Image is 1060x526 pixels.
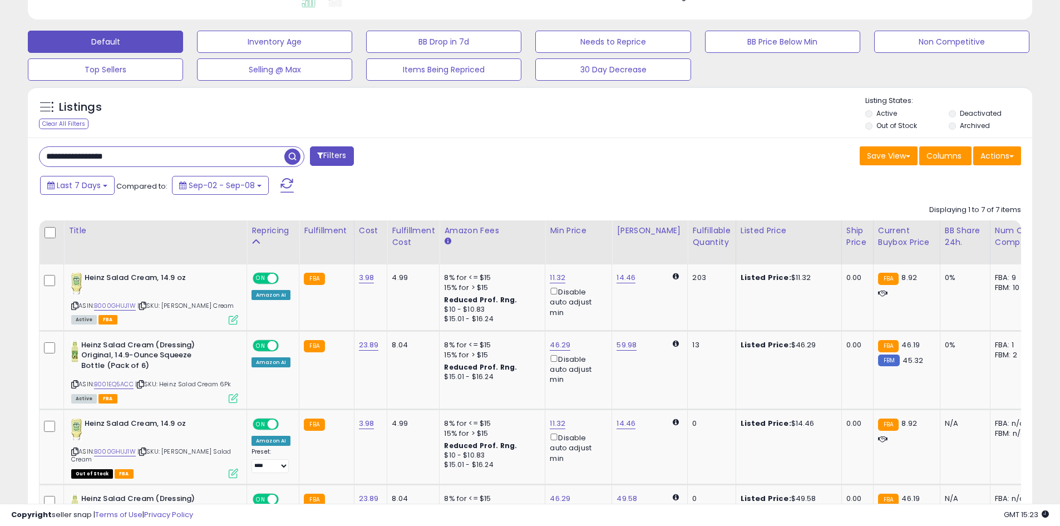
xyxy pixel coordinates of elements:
[846,419,865,429] div: 0.00
[705,31,860,53] button: BB Price Below Min
[444,350,536,360] div: 15% for > $15
[71,447,231,464] span: | SKU: [PERSON_NAME] Salad Cream
[995,429,1032,439] div: FBM: n/a
[304,225,349,237] div: Fulfillment
[71,469,113,479] span: All listings that are currently out of stock and unavailable for purchase on Amazon
[865,96,1032,106] p: Listing States:
[392,225,435,248] div: Fulfillment Cost
[846,340,865,350] div: 0.00
[94,301,136,311] a: B000GHUJ1W
[189,180,255,191] span: Sep-02 - Sep-08
[85,419,220,432] b: Heinz Salad Cream, 14.9 oz
[11,510,193,520] div: seller snap | |
[919,146,972,165] button: Columns
[359,272,374,283] a: 3.98
[277,420,295,429] span: OFF
[876,121,917,130] label: Out of Stock
[39,119,88,129] div: Clear All Filters
[71,273,238,323] div: ASIN:
[85,273,220,286] b: Heinz Salad Cream, 14.9 oz
[876,109,897,118] label: Active
[535,58,691,81] button: 30 Day Decrease
[28,31,183,53] button: Default
[995,273,1032,283] div: FBA: 9
[444,441,517,450] b: Reduced Prof. Rng.
[945,225,985,248] div: BB Share 24h.
[98,315,117,325] span: FBA
[252,225,294,237] div: Repricing
[878,273,899,285] small: FBA
[444,225,540,237] div: Amazon Fees
[444,340,536,350] div: 8% for <= $15
[926,150,962,161] span: Columns
[945,273,982,283] div: 0%
[741,272,791,283] b: Listed Price:
[392,419,431,429] div: 4.99
[254,274,268,283] span: ON
[535,31,691,53] button: Needs to Reprice
[960,121,990,130] label: Archived
[366,31,521,53] button: BB Drop in 7d
[901,340,920,350] span: 46.19
[59,100,102,115] h5: Listings
[71,419,238,477] div: ASIN:
[252,448,290,473] div: Preset:
[94,380,134,389] a: B001EQ5ACC
[444,460,536,470] div: $15.01 - $16.24
[71,315,97,325] span: All listings currently available for purchase on Amazon
[846,225,869,248] div: Ship Price
[444,237,451,247] small: Amazon Fees.
[116,181,167,191] span: Compared to:
[71,340,238,402] div: ASIN:
[741,418,791,429] b: Listed Price:
[617,272,635,283] a: 14.46
[444,362,517,372] b: Reduced Prof. Rng.
[252,290,290,300] div: Amazon AI
[444,429,536,439] div: 15% for > $15
[277,274,295,283] span: OFF
[878,340,899,352] small: FBA
[901,418,917,429] span: 8.92
[878,355,900,366] small: FBM
[304,340,324,352] small: FBA
[550,340,570,351] a: 46.29
[945,419,982,429] div: N/A
[135,380,231,389] span: | SKU: Heinz Salad Cream 6Pk
[692,225,731,248] div: Fulfillable Quantity
[172,176,269,195] button: Sep-02 - Sep-08
[617,418,635,429] a: 14.46
[860,146,918,165] button: Save View
[94,447,136,456] a: B000GHUJ1W
[252,436,290,446] div: Amazon AI
[973,146,1021,165] button: Actions
[28,58,183,81] button: Top Sellers
[359,225,383,237] div: Cost
[878,419,899,431] small: FBA
[359,340,379,351] a: 23.89
[995,340,1032,350] div: FBA: 1
[995,283,1032,293] div: FBM: 10
[144,509,193,520] a: Privacy Policy
[197,31,352,53] button: Inventory Age
[71,340,78,362] img: 31E4SPCx3+L._SL40_.jpg
[741,273,833,283] div: $11.32
[929,205,1021,215] div: Displaying 1 to 7 of 7 items
[550,225,607,237] div: Min Price
[878,225,935,248] div: Current Buybox Price
[550,418,565,429] a: 11.32
[550,353,603,385] div: Disable auto adjust min
[741,340,791,350] b: Listed Price:
[444,314,536,324] div: $15.01 - $16.24
[71,419,82,441] img: 41RrBCP1ciL._SL40_.jpg
[995,419,1032,429] div: FBA: n/a
[960,109,1002,118] label: Deactivated
[995,350,1032,360] div: FBM: 2
[40,176,115,195] button: Last 7 Days
[1004,509,1049,520] span: 2025-09-16 15:23 GMT
[617,225,683,237] div: [PERSON_NAME]
[995,225,1036,248] div: Num of Comp.
[901,272,917,283] span: 8.92
[254,420,268,429] span: ON
[444,419,536,429] div: 8% for <= $15
[57,180,101,191] span: Last 7 Days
